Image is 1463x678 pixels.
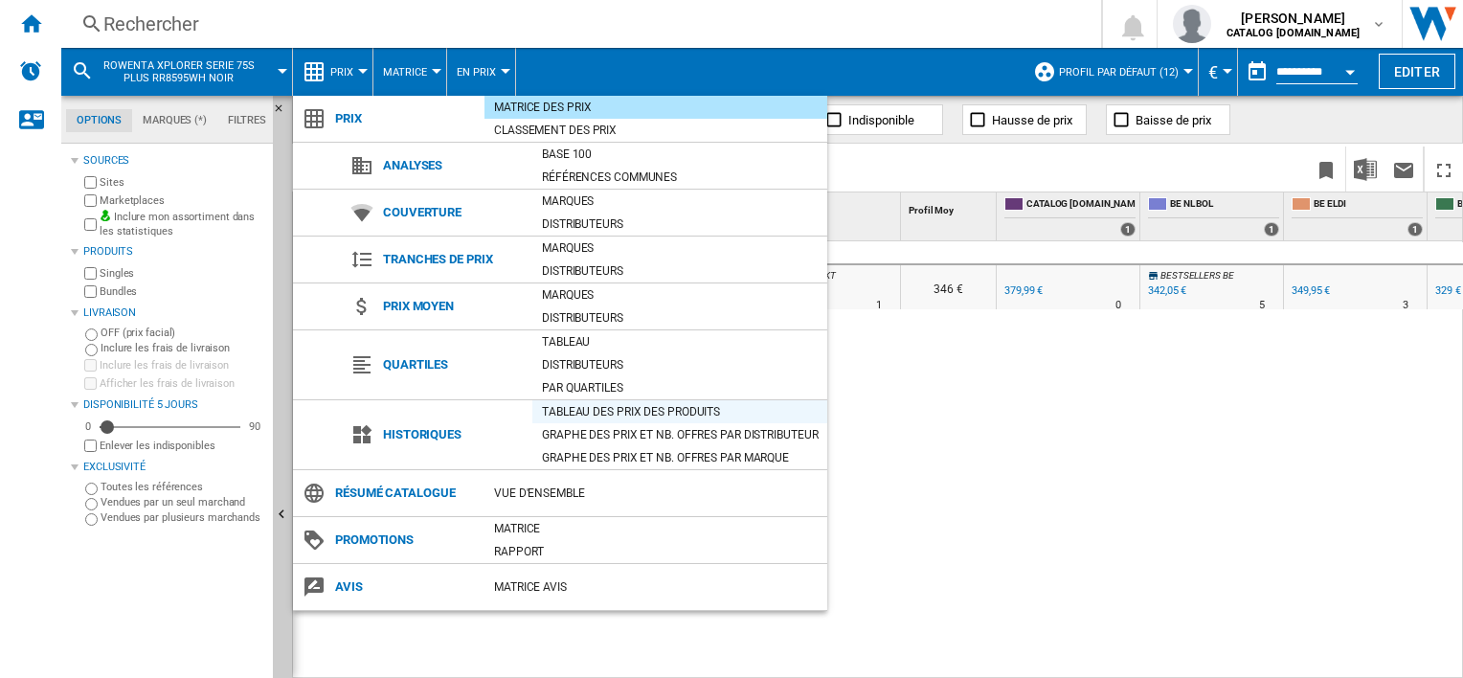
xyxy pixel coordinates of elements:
div: Rapport [484,542,827,561]
div: Graphe des prix et nb. offres par marque [532,448,827,467]
div: Distributeurs [532,355,827,374]
div: Distributeurs [532,215,827,234]
div: Matrice des prix [484,98,827,117]
span: Historiques [373,421,532,448]
div: Tableau [532,332,827,351]
span: Prix moyen [373,293,532,320]
span: Quartiles [373,351,532,378]
div: Par quartiles [532,378,827,397]
span: Avis [326,574,484,600]
div: Base 100 [532,145,827,164]
span: Tranches de prix [373,246,532,273]
div: Marques [532,285,827,305]
span: Prix [326,105,484,132]
div: Matrice AVIS [484,577,827,597]
div: Tableau des prix des produits [532,402,827,421]
div: Classement des prix [484,121,827,140]
div: Graphe des prix et nb. offres par distributeur [532,425,827,444]
div: Marques [532,192,827,211]
span: Couverture [373,199,532,226]
div: Distributeurs [532,261,827,281]
div: Marques [532,238,827,258]
div: Vue d'ensemble [484,484,827,503]
span: Résumé catalogue [326,480,484,507]
span: Analyses [373,152,532,179]
div: Matrice [484,519,827,538]
span: Promotions [326,527,484,554]
div: Références communes [532,168,827,187]
div: Distributeurs [532,308,827,328]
